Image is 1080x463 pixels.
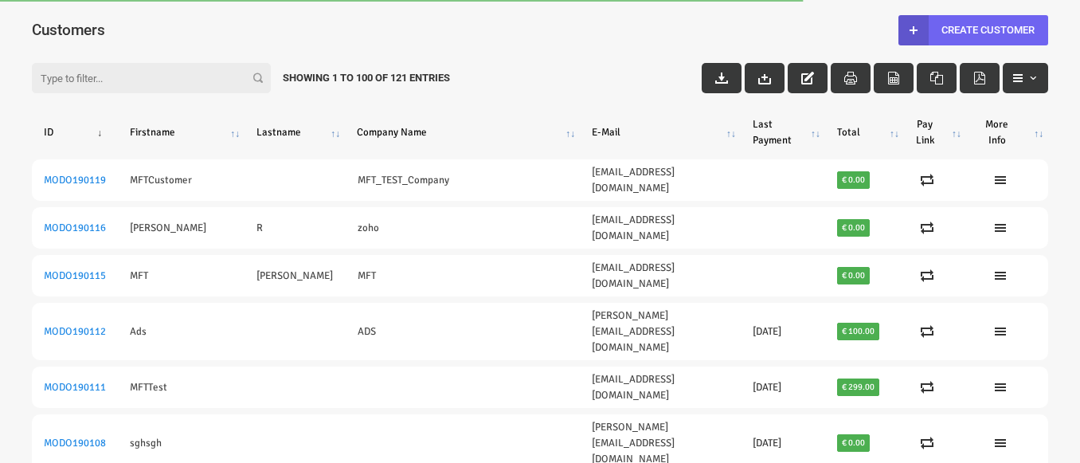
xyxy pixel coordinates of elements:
[118,112,245,153] th: Firstname: activate to sort column ascending
[837,171,871,189] span: € 0.00
[44,269,106,282] a: MODO190115
[921,437,949,449] a: Create Pay Link
[271,63,462,93] div: Showing 1 to 100 of 121 Entries
[831,63,871,93] button: Print
[44,222,106,234] a: MODO190116
[44,437,106,449] a: MODO190108
[921,381,949,394] a: Create Pay Link
[741,303,825,360] td: [DATE]
[741,367,825,408] td: [DATE]
[966,112,1048,153] th: More Info: activate to sort column ascending
[32,112,118,153] th: ID: activate to sort column ascending
[904,112,966,153] th: Pay Link: activate to sort column ascending
[921,222,949,234] a: Create Pay Link
[921,174,949,186] a: Create Pay Link
[837,434,871,452] span: € 0.00
[921,269,949,282] a: Create Pay Link
[345,112,580,153] th: Company Name: activate to sort column ascending
[741,112,825,153] th: Last Payment: activate to sort column ascending
[921,325,949,338] a: Create Pay Link
[837,267,871,284] span: € 0.00
[745,63,785,93] button: Import
[837,379,880,396] span: € 299.00
[702,63,742,93] button: Download Invoice
[874,63,914,93] button: CSV
[898,15,1048,45] a: Create Customer
[245,112,345,153] th: Lastname: activate to sort column ascending
[788,63,828,93] button: Edit
[837,219,871,237] span: € 0.00
[44,381,106,394] a: MODO190111
[917,63,957,93] button: Excel
[32,21,104,39] span: Customers
[960,63,1000,93] button: Pdf
[44,325,106,338] a: MODO190112
[825,112,904,153] th: Total: activate to sort column ascending
[837,323,880,340] span: € 100.00
[44,174,106,186] a: MODO190119
[580,112,741,153] th: E-Mail: activate to sort column ascending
